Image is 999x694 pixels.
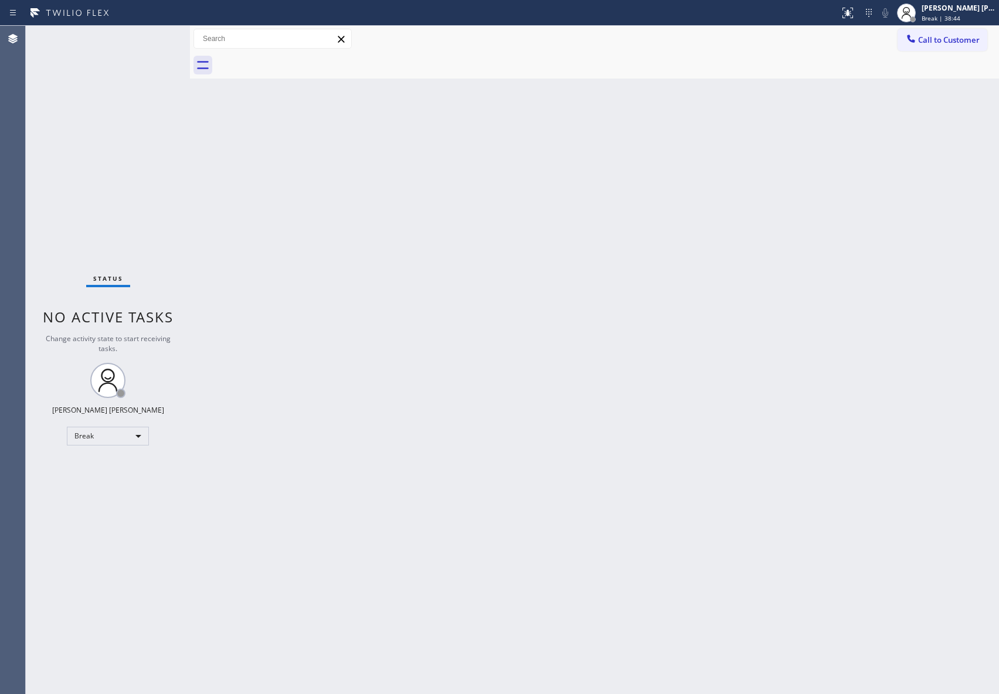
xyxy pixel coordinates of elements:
div: [PERSON_NAME] [PERSON_NAME] [922,3,995,13]
button: Mute [877,5,893,21]
span: Change activity state to start receiving tasks. [46,334,171,353]
input: Search [194,29,351,48]
span: Break | 38:44 [922,14,960,22]
div: [PERSON_NAME] [PERSON_NAME] [52,405,164,415]
span: Call to Customer [918,35,980,45]
span: Status [93,274,123,283]
button: Call to Customer [898,29,987,51]
span: No active tasks [43,307,174,326]
div: Break [67,427,149,445]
